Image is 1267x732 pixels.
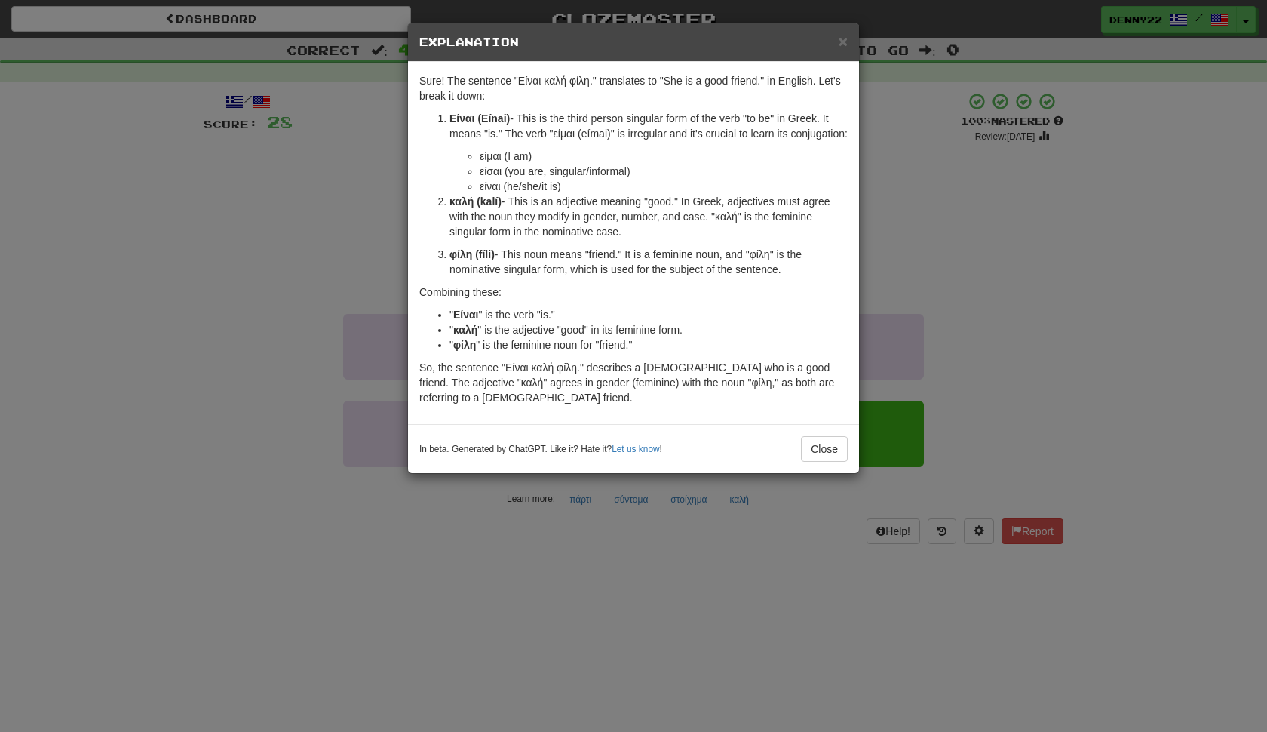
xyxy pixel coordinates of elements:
strong: Είναι [453,309,479,321]
p: Sure! The sentence "Είναι καλή φίλη." translates to "She is a good friend." in English. Let's bre... [419,73,848,103]
li: " " is the adjective "good" in its feminine form. [449,322,848,337]
strong: καλή (kalí) [449,195,502,208]
p: So, the sentence "Είναι καλή φίλη." describes a [DEMOGRAPHIC_DATA] who is a good friend. The adje... [419,360,848,405]
li: " " is the feminine noun for "friend." [449,337,848,352]
li: είναι (he/she/it is) [480,179,848,194]
p: - This is the third person singular form of the verb "to be" in Greek. It means "is." The verb "ε... [449,111,848,141]
strong: φίλη [453,339,476,351]
strong: καλή [453,324,477,336]
p: - This is an adjective meaning "good." In Greek, adjectives must agree with the noun they modify ... [449,194,848,239]
span: × [839,32,848,50]
a: Let us know [612,444,659,454]
strong: φίλη (fíli) [449,248,495,260]
button: Close [801,436,848,462]
p: - This noun means "friend." It is a feminine noun, and "φίλη" is the nominative singular form, wh... [449,247,848,277]
small: In beta. Generated by ChatGPT. Like it? Hate it? ! [419,443,662,456]
li: είμαι (I am) [480,149,848,164]
li: " " is the verb "is." [449,307,848,322]
h5: Explanation [419,35,848,50]
button: Close [839,33,848,49]
li: είσαι (you are, singular/informal) [480,164,848,179]
strong: Είναι (Eínai) [449,112,510,125]
p: Combining these: [419,284,848,300]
